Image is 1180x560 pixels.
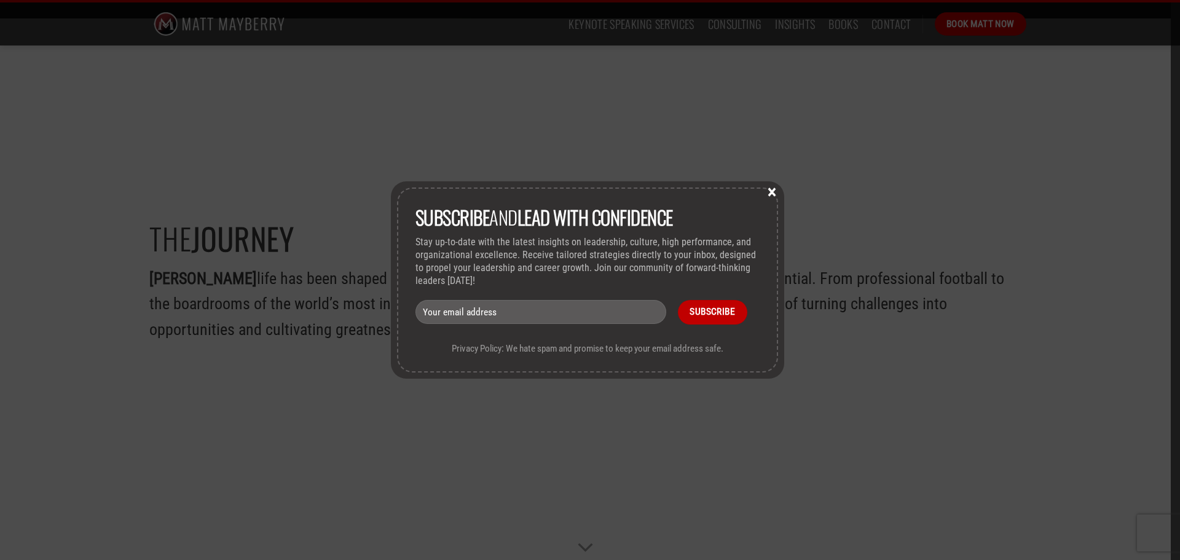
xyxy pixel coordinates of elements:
span: and [415,203,673,231]
button: Close [763,186,781,197]
strong: lead with Confidence [517,203,673,231]
p: Stay up-to-date with the latest insights on leadership, culture, high performance, and organizati... [415,236,760,287]
input: Your email address [415,300,666,324]
input: Subscribe [678,300,747,324]
strong: Subscribe [415,203,490,231]
p: Privacy Policy: We hate spam and promise to keep your email address safe. [415,343,760,354]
